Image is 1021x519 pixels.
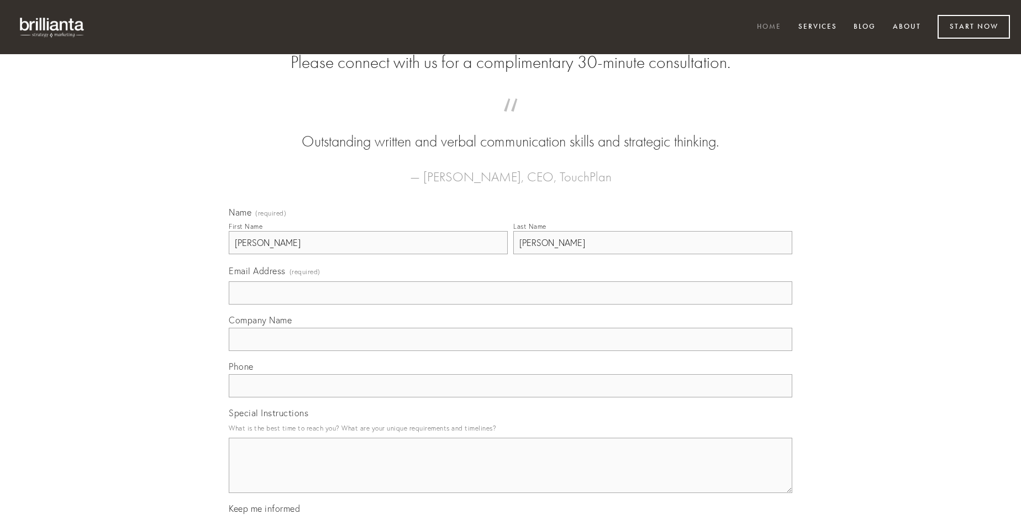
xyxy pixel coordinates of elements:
[229,222,262,230] div: First Name
[886,18,928,36] a: About
[513,222,546,230] div: Last Name
[229,314,292,326] span: Company Name
[229,421,792,436] p: What is the best time to reach you? What are your unique requirements and timelines?
[846,18,883,36] a: Blog
[938,15,1010,39] a: Start Now
[229,503,300,514] span: Keep me informed
[290,264,320,279] span: (required)
[11,11,94,43] img: brillianta - research, strategy, marketing
[255,210,286,217] span: (required)
[750,18,788,36] a: Home
[791,18,844,36] a: Services
[246,109,775,153] blockquote: Outstanding written and verbal communication skills and strategic thinking.
[229,52,792,73] h2: Please connect with us for a complimentary 30-minute consultation.
[229,207,251,218] span: Name
[229,265,286,276] span: Email Address
[246,153,775,188] figcaption: — [PERSON_NAME], CEO, TouchPlan
[229,407,308,418] span: Special Instructions
[246,109,775,131] span: “
[229,361,254,372] span: Phone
